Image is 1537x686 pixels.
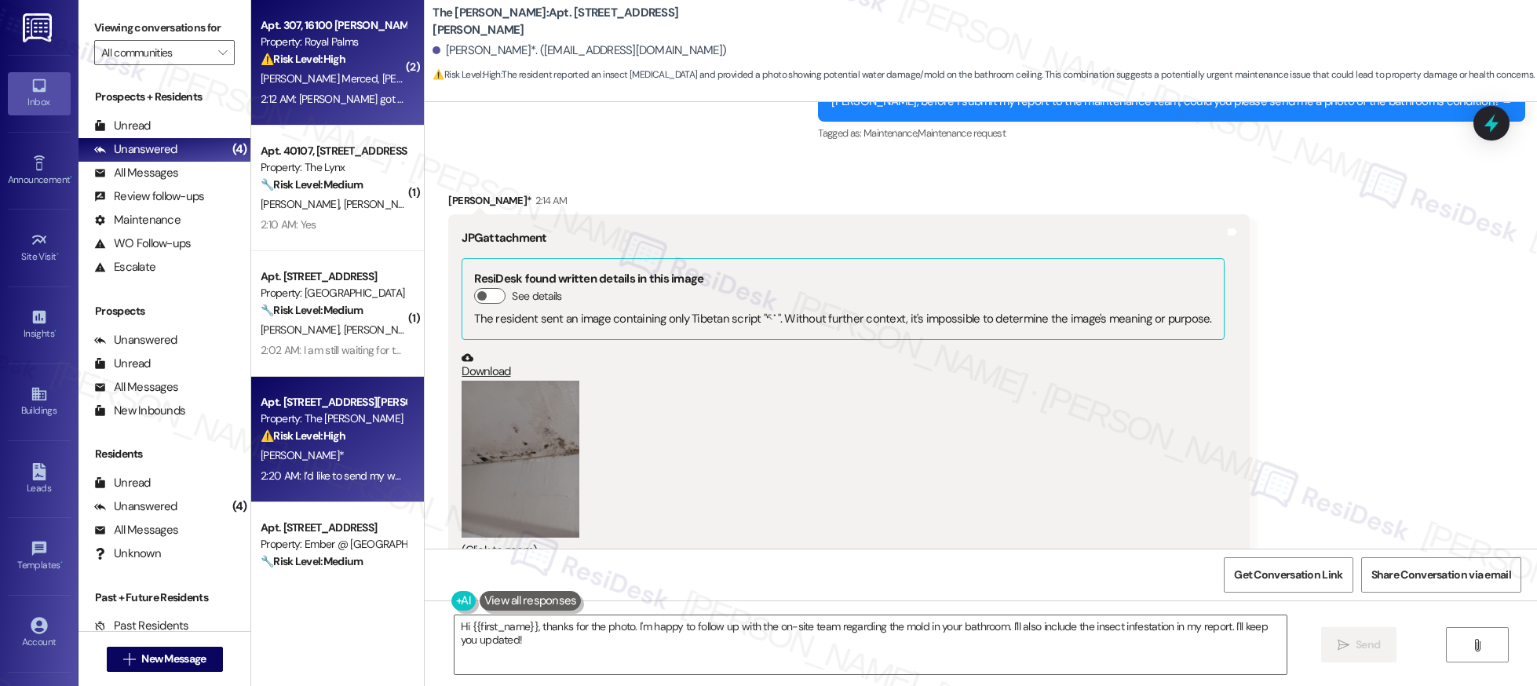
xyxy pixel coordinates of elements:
[433,42,726,59] div: [PERSON_NAME]*. ([EMAIL_ADDRESS][DOMAIN_NAME])
[101,40,210,65] input: All communities
[261,17,406,34] div: Apt. 307, 16100 [PERSON_NAME] Pass
[261,574,344,588] span: [PERSON_NAME]
[70,172,72,183] span: •
[433,67,1534,83] span: : The resident reported an insect [MEDICAL_DATA] and provided a photo showing potential water dam...
[261,343,433,357] div: 2:02 AM: I am still waiting for the code
[8,381,71,423] a: Buildings
[261,520,406,536] div: Apt. [STREET_ADDRESS]
[344,197,422,211] span: [PERSON_NAME]
[94,188,204,205] div: Review follow-ups
[94,332,177,348] div: Unanswered
[261,71,382,86] span: [PERSON_NAME] Merced
[261,268,406,285] div: Apt. [STREET_ADDRESS]
[261,323,344,337] span: [PERSON_NAME]
[863,126,918,140] span: Maintenance ,
[261,143,406,159] div: Apt. 40107, [STREET_ADDRESS][PERSON_NAME]
[261,448,344,462] span: [PERSON_NAME]*
[261,177,363,192] strong: 🔧 Risk Level: Medium
[228,494,251,519] div: (4)
[78,89,250,105] div: Prospects + Residents
[1321,627,1397,662] button: Send
[512,288,561,305] label: See details
[94,212,181,228] div: Maintenance
[831,93,1500,110] div: [PERSON_NAME], before I submit my report to the maintenance team, could you please send me a phot...
[94,379,178,396] div: All Messages
[23,13,55,42] img: ResiDesk Logo
[8,304,71,346] a: Insights •
[261,34,406,50] div: Property: Royal Palms
[261,554,363,568] strong: 🔧 Risk Level: Medium
[261,52,345,66] strong: ⚠️ Risk Level: High
[60,557,63,568] span: •
[1471,639,1483,651] i: 
[261,159,406,176] div: Property: The Lynx
[94,141,177,158] div: Unanswered
[228,137,251,162] div: (4)
[818,122,1525,144] div: Tagged as:
[94,259,155,275] div: Escalate
[462,381,579,538] button: Zoom image
[474,271,703,286] b: ResiDesk found written details in this image
[462,542,1224,559] div: (Click to zoom)
[261,197,344,211] span: [PERSON_NAME]
[382,71,461,86] span: [PERSON_NAME]
[94,498,177,515] div: Unanswered
[94,235,191,252] div: WO Follow-ups
[78,303,250,319] div: Prospects
[107,647,223,672] button: New Message
[8,72,71,115] a: Inbox
[344,323,422,337] span: [PERSON_NAME]
[141,651,206,667] span: New Message
[1338,639,1349,651] i: 
[1224,557,1353,593] button: Get Conversation Link
[344,574,403,588] span: A. Mceachirn
[261,394,406,411] div: Apt. [STREET_ADDRESS][PERSON_NAME]
[94,618,189,634] div: Past Residents
[1361,557,1521,593] button: Share Conversation via email
[94,475,151,491] div: Unread
[218,46,227,59] i: 
[448,192,1249,214] div: [PERSON_NAME]*
[531,192,567,209] div: 2:14 AM
[261,285,406,301] div: Property: [GEOGRAPHIC_DATA]
[8,458,71,501] a: Leads
[261,411,406,427] div: Property: The [PERSON_NAME]
[57,249,59,260] span: •
[462,230,546,246] b: JPG attachment
[433,68,500,81] strong: ⚠️ Risk Level: High
[474,311,1211,327] div: The resident sent an image containing only Tibetan script "ང་". Without further context, it's imp...
[94,165,178,181] div: All Messages
[78,589,250,606] div: Past + Future Residents
[94,522,178,538] div: All Messages
[8,227,71,269] a: Site Visit •
[1356,637,1380,653] span: Send
[94,16,235,40] label: Viewing conversations for
[918,126,1006,140] span: Maintenance request
[78,446,250,462] div: Residents
[94,356,151,372] div: Unread
[261,92,1240,106] div: 2:12 AM: [PERSON_NAME] got stung about [DATE] and she is allergic. We have asked for this to be t...
[433,5,747,38] b: The [PERSON_NAME]: Apt. [STREET_ADDRESS][PERSON_NAME]
[8,612,71,655] a: Account
[94,118,151,134] div: Unread
[123,653,135,666] i: 
[462,352,1224,379] a: Download
[261,217,316,232] div: 2:10 AM: Yes
[261,536,406,553] div: Property: Ember @ [GEOGRAPHIC_DATA]
[1371,567,1511,583] span: Share Conversation via email
[261,303,363,317] strong: 🔧 Risk Level: Medium
[8,535,71,578] a: Templates •
[94,403,185,419] div: New Inbounds
[261,429,345,443] strong: ⚠️ Risk Level: High
[1234,567,1342,583] span: Get Conversation Link
[94,546,161,562] div: Unknown
[455,615,1287,674] textarea: Hi {{first_name}}, thanks for the photo. I'm happy to follow up with the on-site team regarding t...
[54,326,57,337] span: •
